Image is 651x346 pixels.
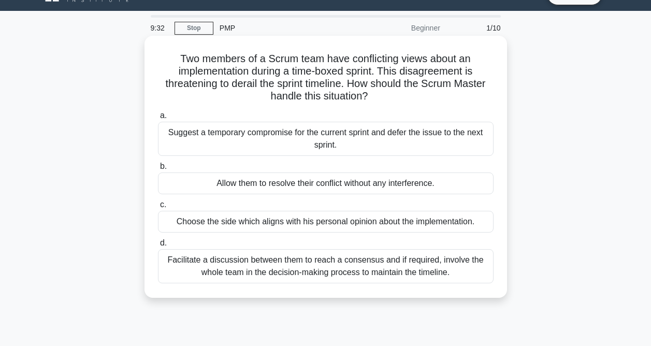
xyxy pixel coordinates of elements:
[158,211,494,233] div: Choose the side which aligns with his personal opinion about the implementation.
[213,18,356,38] div: PMP
[157,52,495,103] h5: Two members of a Scrum team have conflicting views about an implementation during a time-boxed sp...
[160,111,167,120] span: a.
[160,238,167,247] span: d.
[144,18,175,38] div: 9:32
[160,162,167,170] span: b.
[158,122,494,156] div: Suggest a temporary compromise for the current sprint and defer the issue to the next sprint.
[158,172,494,194] div: Allow them to resolve their conflict without any interference.
[356,18,446,38] div: Beginner
[158,249,494,283] div: Facilitate a discussion between them to reach a consensus and if required, involve the whole team...
[175,22,213,35] a: Stop
[446,18,507,38] div: 1/10
[160,200,166,209] span: c.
